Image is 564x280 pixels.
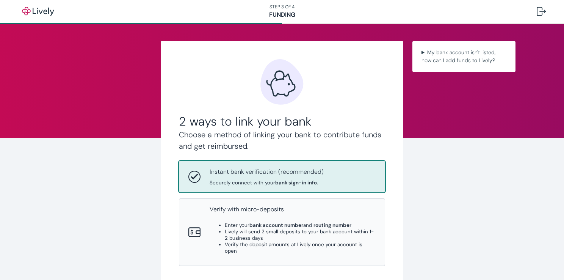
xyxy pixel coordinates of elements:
svg: Instant bank verification [188,171,201,183]
h2: 2 ways to link your bank [179,114,385,129]
li: Enter your and [225,222,376,228]
button: Instant bank verificationInstant bank verification (recommended)Securely connect with yourbank si... [179,161,385,192]
strong: bank sign-in info [275,179,317,186]
button: Log out [531,2,552,20]
p: Instant bank verification (recommended) [210,167,324,176]
li: Lively will send 2 small deposits to your bank account within 1-2 business days [225,228,376,241]
button: Micro-depositsVerify with micro-depositsEnter yourbank account numberand routing numberLively wil... [179,199,385,266]
strong: bank account number [249,222,303,228]
h4: Choose a method of linking your bank to contribute funds and get reimbursed. [179,129,385,152]
strong: routing number [313,222,351,228]
li: Verify the deposit amounts at Lively once your account is open [225,241,376,254]
summary: My bank account isn't listed, how can I add funds to Lively? [418,47,509,66]
svg: Micro-deposits [188,226,201,238]
span: Securely connect with your . [210,179,324,186]
img: Lively [17,7,59,16]
p: Verify with micro-deposits [210,205,376,214]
